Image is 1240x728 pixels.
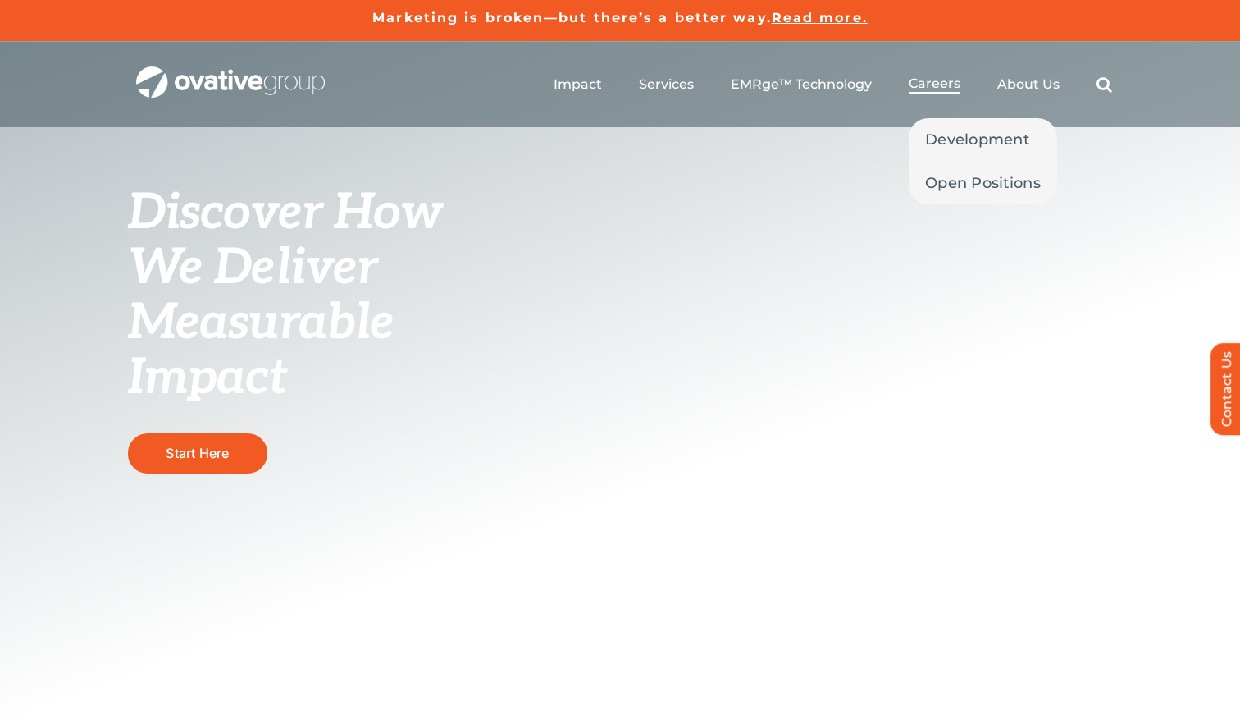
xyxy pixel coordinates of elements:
[925,128,1029,151] span: Development
[772,10,868,25] a: Read more.
[909,118,1057,161] a: Development
[909,76,960,94] a: Careers
[997,76,1060,93] a: About Us
[909,162,1057,204] a: Open Positions
[136,65,325,80] a: OG_Full_horizontal_WHT
[128,184,443,243] span: Discover How
[128,433,267,474] a: Start Here
[639,76,694,93] a: Services
[554,76,602,93] a: Impact
[731,76,872,93] a: EMRge™ Technology
[554,58,1112,111] nav: Menu
[166,445,229,461] span: Start Here
[128,239,394,408] span: We Deliver Measurable Impact
[925,172,1041,195] span: Open Positions
[1096,76,1112,93] a: Search
[372,10,772,25] a: Marketing is broken—but there’s a better way.
[909,76,960,92] span: Careers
